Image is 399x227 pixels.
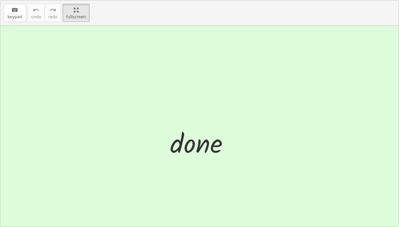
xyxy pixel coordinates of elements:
i: undo [33,6,39,14]
button: keyboardkeypad [4,4,26,22]
span: redo [48,15,57,19]
span: keypad [7,15,22,19]
button: undoundo [27,4,45,22]
span: fullscreen [66,15,86,19]
i: redo [50,6,56,14]
i: keyboard [11,6,18,14]
span: undo [31,15,41,19]
button: redoredo [45,4,61,22]
button: fullscreen [63,4,90,22]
